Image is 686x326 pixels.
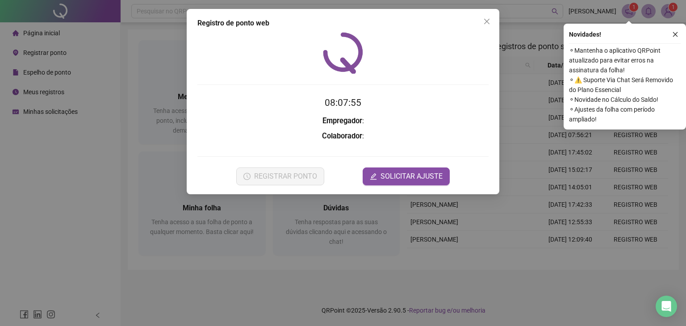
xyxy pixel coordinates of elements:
[363,167,450,185] button: editSOLICITAR AJUSTE
[569,104,681,124] span: ⚬ Ajustes da folha com período ampliado!
[197,18,489,29] div: Registro de ponto web
[381,171,443,182] span: SOLICITAR AJUSTE
[323,32,363,74] img: QRPoint
[672,31,678,38] span: close
[569,95,681,104] span: ⚬ Novidade no Cálculo do Saldo!
[197,115,489,127] h3: :
[569,46,681,75] span: ⚬ Mantenha o aplicativo QRPoint atualizado para evitar erros na assinatura da folha!
[483,18,490,25] span: close
[322,132,362,140] strong: Colaborador
[656,296,677,317] div: Open Intercom Messenger
[236,167,324,185] button: REGISTRAR PONTO
[569,75,681,95] span: ⚬ ⚠️ Suporte Via Chat Será Removido do Plano Essencial
[370,173,377,180] span: edit
[197,130,489,142] h3: :
[569,29,601,39] span: Novidades !
[480,14,494,29] button: Close
[322,117,362,125] strong: Empregador
[325,97,361,108] time: 08:07:55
